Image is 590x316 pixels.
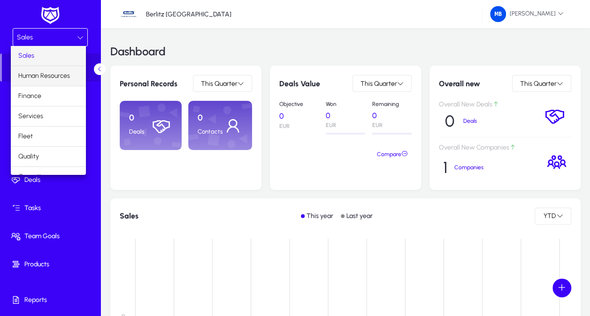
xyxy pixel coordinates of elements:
span: Finance [18,90,41,102]
span: Quality [18,151,39,162]
span: Operations [18,171,51,182]
span: Fleet [18,131,33,142]
span: Human Resources [18,70,70,82]
span: Services [18,111,43,122]
span: Sales [18,50,34,61]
